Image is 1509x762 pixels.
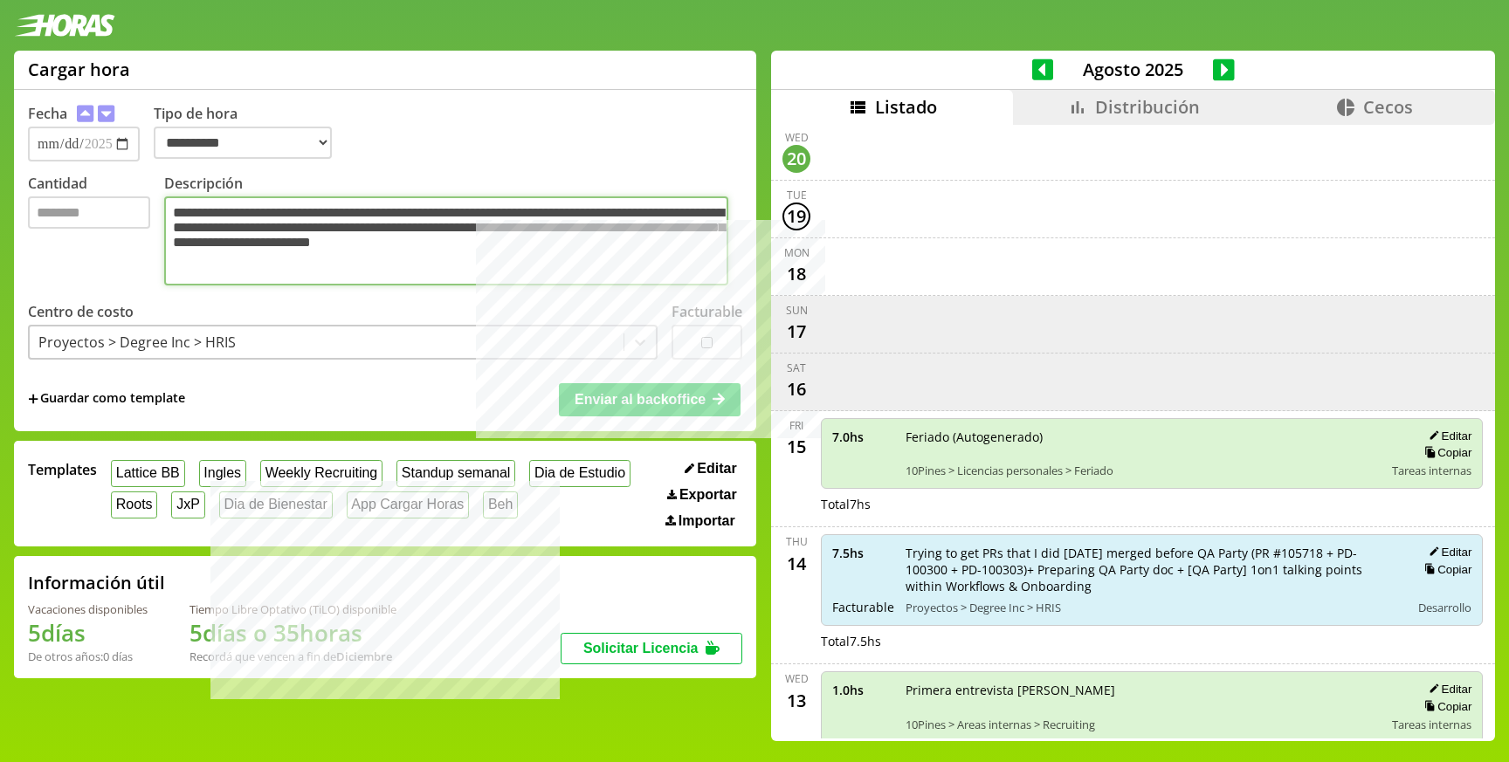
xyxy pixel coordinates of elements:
div: 16 [782,375,810,403]
button: Dia de Estudio [529,460,630,487]
span: 10Pines > Areas internas > Recruiting [906,717,1380,732]
span: Feriado (Autogenerado) [906,429,1380,445]
span: Templates [28,460,97,479]
button: Beh [483,491,518,518]
select: Tipo de hora [154,127,332,159]
button: Editar [1423,545,1471,559]
b: Diciembre [336,649,392,664]
div: 13 [782,686,810,714]
label: Fecha [28,104,67,123]
button: Copiar [1419,445,1471,460]
span: 10Pines > Licencias personales > Feriado [906,463,1380,478]
button: Standup semanal [396,460,515,487]
button: Dia de Bienestar [219,491,333,518]
span: Editar [697,461,736,477]
div: Sat [787,360,806,375]
h2: Información útil [28,571,165,594]
label: Descripción [164,174,742,290]
button: Copiar [1419,562,1471,577]
div: 18 [782,260,810,288]
span: Cecos [1363,95,1413,119]
div: Recordá que vencen a fin de [189,649,396,664]
span: Facturable [832,599,893,615]
button: Ingles [199,460,246,487]
span: Tareas internas [1392,717,1471,732]
div: 15 [782,433,810,461]
h1: 5 días [28,617,148,649]
span: Exportar [679,487,737,503]
span: Agosto 2025 [1053,58,1213,81]
div: 20 [782,145,810,173]
div: De otros años: 0 días [28,649,148,664]
label: Facturable [672,302,742,321]
button: Editar [1423,429,1471,443]
div: scrollable content [771,125,1495,738]
div: Tue [787,188,807,203]
span: Tareas internas [1392,463,1471,478]
div: Vacaciones disponibles [28,601,148,617]
span: Desarrollo [1418,600,1471,615]
h1: Cargar hora [28,58,130,81]
span: Distribución [1095,95,1200,119]
div: Wed [785,671,809,686]
img: logotipo [14,14,115,37]
label: Centro de costo [28,302,134,321]
div: Wed [785,130,809,145]
div: 14 [782,549,810,577]
span: 1.0 hs [832,682,893,698]
div: 17 [782,318,810,346]
button: Roots [111,491,157,518]
span: Trying to get PRs that I did [DATE] merged before QA Party (PR #105718 + PD-100300 + PD-100303)+ ... [906,545,1398,594]
h1: 5 días o 35 horas [189,617,396,649]
div: Total 7.5 hs [821,633,1483,649]
div: Fri [789,418,803,433]
span: Enviar al backoffice [575,392,706,407]
input: Cantidad [28,196,150,229]
div: Thu [786,534,808,549]
span: 7.0 hs [832,429,893,445]
span: 7.5 hs [832,545,893,561]
span: Importar [679,513,735,529]
textarea: Descripción [164,196,728,285]
label: Cantidad [28,174,164,290]
button: Weekly Recruiting [260,460,382,487]
div: Proyectos > Degree Inc > HRIS [38,333,236,352]
div: 19 [782,203,810,230]
button: Solicitar Licencia [561,633,742,664]
span: Proyectos > Degree Inc > HRIS [906,600,1398,615]
button: Editar [679,460,742,477]
label: Tipo de hora [154,104,346,161]
div: Tiempo Libre Optativo (TiLO) disponible [189,601,396,617]
span: Solicitar Licencia [583,641,699,656]
button: Exportar [662,486,742,504]
button: JxP [171,491,204,518]
button: Enviar al backoffice [559,383,741,416]
span: +Guardar como template [28,389,185,408]
button: Copiar [1419,699,1471,714]
button: Lattice BB [111,460,185,487]
div: Sun [786,303,808,318]
span: + [28,389,38,408]
span: Primera entrevista [PERSON_NAME] [906,682,1380,698]
span: Listado [875,95,937,119]
div: Total 7 hs [821,496,1483,512]
button: Editar [1423,682,1471,697]
button: App Cargar Horas [347,491,470,518]
div: Mon [784,245,810,260]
